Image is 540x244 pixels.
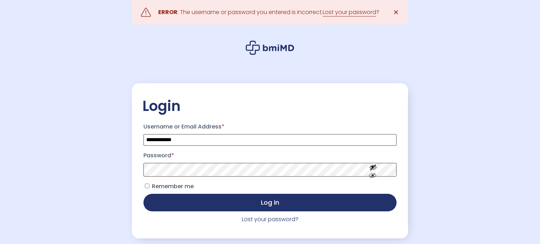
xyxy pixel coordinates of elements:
span: Remember me [152,182,194,190]
button: Log in [143,194,397,211]
strong: ERROR [158,8,178,16]
button: Show password [353,158,393,182]
input: Remember me [145,184,149,188]
div: : The username or password you entered is incorrect. ? [158,7,379,17]
span: ✕ [393,7,399,17]
a: Lost your password [323,8,376,17]
label: Password [143,150,397,161]
h2: Login [142,97,398,115]
label: Username or Email Address [143,121,397,132]
a: ✕ [389,5,403,19]
a: Lost your password? [242,215,298,223]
